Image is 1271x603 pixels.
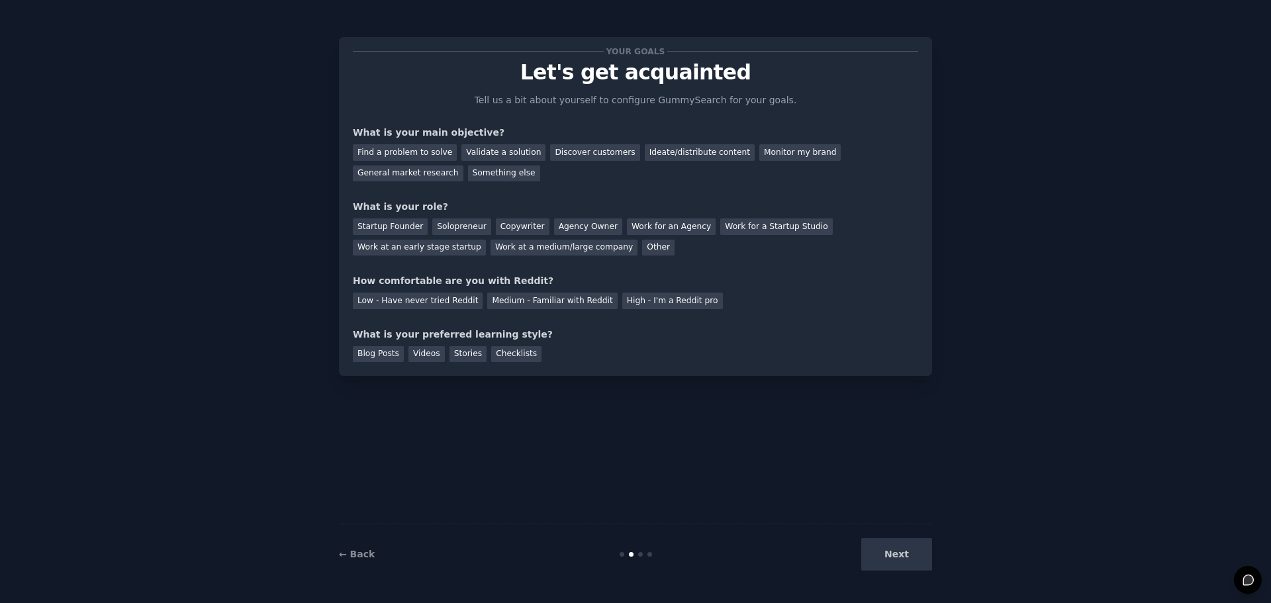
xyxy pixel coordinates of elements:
[550,144,639,161] div: Discover customers
[491,346,541,363] div: Checklists
[642,240,675,256] div: Other
[449,346,487,363] div: Stories
[353,293,483,309] div: Low - Have never tried Reddit
[353,274,918,288] div: How comfortable are you with Reddit?
[469,93,802,107] p: Tell us a bit about yourself to configure GummySearch for your goals.
[353,218,428,235] div: Startup Founder
[496,218,549,235] div: Copywriter
[353,144,457,161] div: Find a problem to solve
[353,61,918,84] p: Let's get acquainted
[353,165,463,182] div: General market research
[554,218,622,235] div: Agency Owner
[339,549,375,559] a: ← Back
[353,240,486,256] div: Work at an early stage startup
[720,218,832,235] div: Work for a Startup Studio
[487,293,617,309] div: Medium - Familiar with Reddit
[353,126,918,140] div: What is your main objective?
[645,144,755,161] div: Ideate/distribute content
[353,200,918,214] div: What is your role?
[408,346,445,363] div: Videos
[461,144,545,161] div: Validate a solution
[353,346,404,363] div: Blog Posts
[622,293,723,309] div: High - I'm a Reddit pro
[353,328,918,342] div: What is your preferred learning style?
[432,218,491,235] div: Solopreneur
[627,218,716,235] div: Work for an Agency
[759,144,841,161] div: Monitor my brand
[468,165,540,182] div: Something else
[491,240,637,256] div: Work at a medium/large company
[604,44,667,58] span: Your goals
